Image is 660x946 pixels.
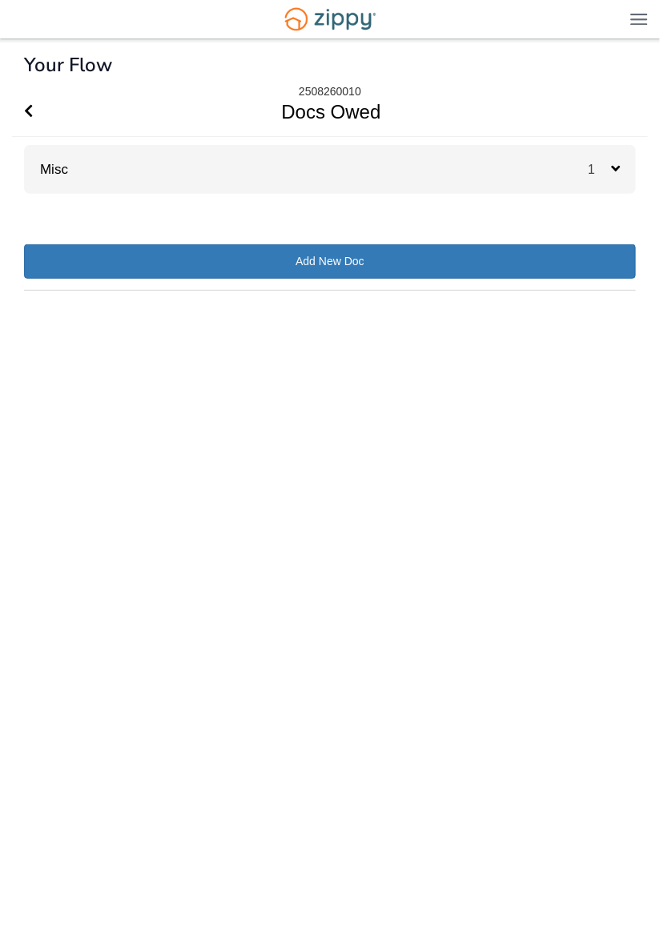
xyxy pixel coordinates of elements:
img: Mobile Dropdown Menu [630,13,648,25]
span: 1 [588,163,611,176]
div: 2508260010 [299,85,361,99]
h1: Docs Owed [12,87,630,136]
a: Add New Doc [24,244,636,279]
a: Go Back [24,87,33,136]
h1: Your Flow [24,54,112,75]
a: Misc [24,162,68,177]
